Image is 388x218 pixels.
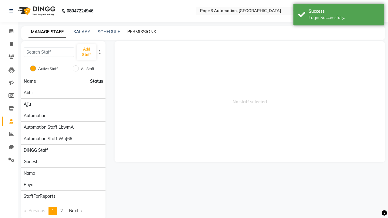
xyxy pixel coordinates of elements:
[24,147,48,154] span: DINGG Staff
[28,27,66,38] a: MANAGE STAFF
[90,78,103,84] span: Status
[127,29,156,35] a: PERMISSIONS
[24,90,32,96] span: Abhi
[77,44,96,60] button: Add Staff
[309,15,380,21] div: Login Successfully.
[66,207,85,215] a: Next
[24,101,31,107] span: Ajju
[60,208,63,213] span: 2
[309,8,380,15] div: Success
[73,29,90,35] a: SALARY
[24,124,74,130] span: Automation Staff 1bwmA
[24,159,38,165] span: Ganesh
[24,182,33,188] span: Priya
[115,41,385,162] span: No staff selected
[15,2,57,19] img: logo
[24,78,36,84] span: Name
[81,66,94,71] label: All Staff
[24,113,46,119] span: Automation
[24,48,74,57] input: Search Staff
[28,208,45,213] span: Previous
[24,193,55,200] span: StaffForReports
[67,2,93,19] b: 08047224946
[98,29,120,35] a: SCHEDULE
[24,136,72,142] span: Automation Staff WhJ66
[52,208,54,213] span: 1
[21,207,105,215] nav: Pagination
[24,170,35,177] span: Nama
[38,66,58,71] label: Active Staff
